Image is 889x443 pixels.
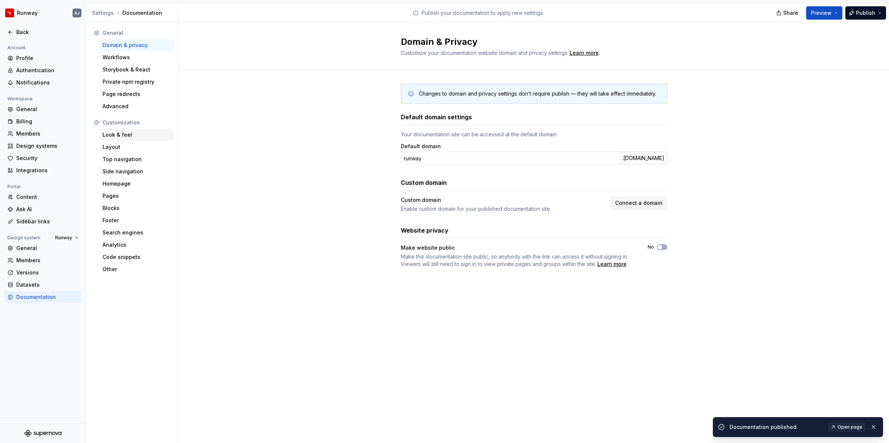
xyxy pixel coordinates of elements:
div: Documentation published. [729,423,824,431]
div: Learn more [597,260,627,268]
div: .[DOMAIN_NAME] [619,151,667,165]
div: Advanced [103,103,171,110]
div: Blocks [103,204,171,212]
h2: Domain & Privacy [401,36,658,48]
span: Connect a domain [615,199,662,207]
img: 6b187050-a3ed-48aa-8485-808e17fcee26.png [5,9,14,17]
div: Make website public [401,244,455,252]
div: Members [16,257,78,264]
div: Side navigation [103,168,171,175]
div: Documentation [16,293,78,301]
a: Advanced [100,100,174,112]
div: Integrations [16,167,78,174]
div: Notifications [16,79,78,86]
div: Customization [103,119,171,126]
a: Code snippets [100,251,174,263]
div: General [16,244,78,252]
a: Datasets [4,279,81,291]
span: . [401,253,634,268]
a: Footer [100,214,174,226]
h3: Custom domain [401,178,447,187]
a: Homepage [100,178,174,190]
span: . [568,50,600,56]
a: Security [4,152,81,164]
div: Pages [103,192,171,200]
button: Preview [806,6,842,20]
div: Storybook & React [103,66,171,73]
a: Members [4,254,81,266]
span: Share [783,9,798,17]
div: Page redirects [103,90,171,98]
div: Code snippets [103,253,171,261]
div: Back [16,29,78,36]
a: Members [4,128,81,140]
a: Ask AI [4,203,81,215]
div: Ask AI [16,206,78,213]
a: Domain & privacy [100,39,174,51]
div: Members [16,130,78,137]
a: Open page [828,422,866,432]
a: Storybook & React [100,64,174,76]
h3: Website privacy [401,226,449,235]
span: Customize your documentation website domain and privacy settings. [401,50,568,56]
label: Default domain [401,143,441,150]
a: Authentication [4,64,81,76]
a: Side navigation [100,166,174,177]
h3: Default domain settings [401,113,472,121]
a: Design systems [4,140,81,152]
div: Authentication [16,67,78,74]
a: Notifications [4,77,81,89]
a: Content [4,191,81,203]
div: Security [16,154,78,162]
div: Runway [17,9,38,17]
div: General [16,106,78,113]
a: Look & feel [100,129,174,141]
div: Homepage [103,180,171,187]
div: Design systems [16,142,78,150]
a: General [4,242,81,254]
div: Footer [103,217,171,224]
a: Back [4,26,81,38]
div: Look & feel [103,131,171,139]
div: Layout [103,143,171,151]
div: Design system [4,233,43,242]
div: Versions [16,269,78,276]
span: Make this documentation site public, so anybody with the link can access it without signing in. V... [401,253,628,267]
button: Connect a domain [610,196,667,210]
div: Custom domain [401,196,441,204]
a: Pages [100,190,174,202]
div: Other [103,266,171,273]
button: RunwayAJ [1,5,84,21]
button: Publish [845,6,886,20]
div: Private npm registry [103,78,171,86]
div: Billing [16,118,78,125]
div: Your documentation site can be accessed at the default domain. [401,131,667,138]
button: Share [772,6,803,20]
a: Other [100,263,174,275]
a: Billing [4,116,81,127]
a: Integrations [4,164,81,176]
a: Search engines [100,227,174,239]
div: Changes to domain and privacy settings don’t require publish — they will take effect immediately. [419,90,656,97]
p: Publish your documentation to apply new settings. [422,9,544,17]
button: Settings [92,9,114,17]
div: Content [16,193,78,201]
a: Private npm registry [100,76,174,88]
span: Open page [838,424,862,430]
svg: Supernova Logo [24,430,61,437]
div: Documentation [92,9,175,17]
div: AJ [74,10,80,16]
span: Preview [811,9,832,17]
div: Enable custom domain for your published documentation site. [401,205,606,213]
a: Analytics [100,239,174,251]
span: Runway [55,235,72,241]
a: Blocks [100,202,174,214]
div: Top navigation [103,156,171,163]
div: Profile [16,54,78,62]
a: Learn more [570,49,599,57]
div: Workspace [4,94,36,103]
a: Page redirects [100,88,174,100]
